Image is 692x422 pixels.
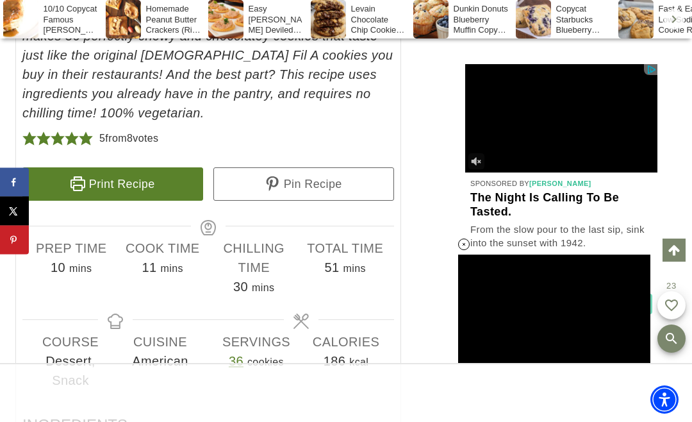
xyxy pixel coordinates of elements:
[470,180,591,187] a: Sponsored By[PERSON_NAME]
[115,351,205,371] span: American
[663,239,686,262] a: Scroll to top
[325,260,340,274] span: 51
[211,332,301,351] span: Servings
[161,263,183,274] span: mins
[650,385,679,414] div: Accessibility Menu
[26,351,115,390] span: Dessert, Snack
[22,167,203,201] a: Print Recipe
[645,65,657,74] img: OBA_TRANS.png
[51,129,65,148] span: Rate this recipe 3 out of 5 stars
[229,354,243,368] a: Adjust recipe servings
[213,167,394,201] a: Pin Recipe
[208,239,300,277] span: Chilling Time
[142,260,157,274] span: 11
[233,280,248,294] span: 30
[79,129,93,148] span: Rate this recipe 5 out of 5 stars
[99,129,158,148] div: from votes
[22,129,37,148] span: Rate this recipe 1 out of 5 stars
[529,180,591,187] span: [PERSON_NAME]
[26,239,117,258] span: Prep Time
[252,282,274,293] span: mins
[113,364,579,422] iframe: Advertisement
[458,255,650,363] iframe: Advertisement
[69,263,92,274] span: mins
[37,129,51,148] span: Rate this recipe 2 out of 5 stars
[99,133,105,144] span: 5
[115,332,205,351] span: Cuisine
[324,354,346,368] span: 186
[22,10,393,120] em: This Copycat [DEMOGRAPHIC_DATA] Fil A Cookie recipe makes 36 perfectly chewy and chocolatey cooki...
[470,222,652,249] a: From the slow pour to the last sip, sink into the sunset with 1942.
[343,263,366,274] span: mins
[301,332,391,351] span: Calories
[26,332,115,351] span: Course
[65,129,79,148] span: Rate this recipe 4 out of 5 stars
[117,239,209,258] span: Cook Time
[51,260,65,274] span: 10
[470,191,652,219] a: The night is calling to be tasted.
[300,239,391,258] span: Total Time
[349,357,368,367] span: kcal
[468,153,484,169] img: svg+xml;base64,PHN2ZyB3aWR0aD0iMzIiIGhlaWdodD0iMzIiIHhtbG5zPSJodHRwOi8vd3d3LnczLm9yZy8yMDAwL3N2Zy...
[127,133,133,144] span: 8
[247,357,284,367] span: cookies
